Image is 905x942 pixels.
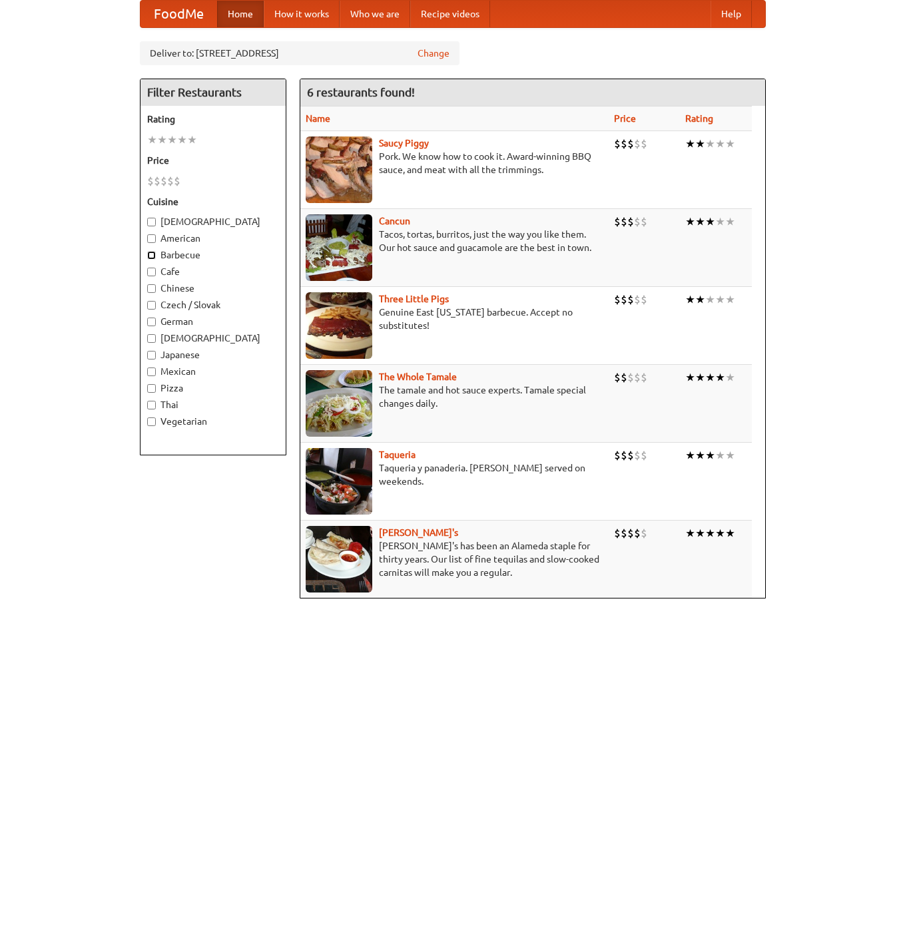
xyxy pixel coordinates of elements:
img: taqueria.jpg [306,448,372,515]
a: Help [711,1,752,27]
li: ★ [725,214,735,229]
li: $ [621,448,627,463]
li: ★ [725,136,735,151]
a: Name [306,113,330,124]
li: ★ [705,448,715,463]
li: ★ [695,448,705,463]
p: Genuine East [US_STATE] barbecue. Accept no substitutes! [306,306,603,332]
li: $ [634,214,641,229]
img: cancun.jpg [306,214,372,281]
li: ★ [685,526,695,541]
img: littlepigs.jpg [306,292,372,359]
li: ★ [705,526,715,541]
label: Czech / Slovak [147,298,279,312]
p: The tamale and hot sauce experts. Tamale special changes daily. [306,383,603,410]
li: $ [614,136,621,151]
label: [DEMOGRAPHIC_DATA] [147,332,279,345]
label: Thai [147,398,279,411]
li: ★ [695,136,705,151]
li: ★ [725,370,735,385]
a: The Whole Tamale [379,371,457,382]
li: $ [627,136,634,151]
input: Pizza [147,384,156,393]
a: Rating [685,113,713,124]
input: Barbecue [147,251,156,260]
p: [PERSON_NAME]'s has been an Alameda staple for thirty years. Our list of fine tequilas and slow-c... [306,539,603,579]
li: ★ [685,292,695,307]
li: ★ [147,132,157,147]
li: ★ [685,370,695,385]
li: ★ [715,526,725,541]
li: $ [627,292,634,307]
input: Czech / Slovak [147,301,156,310]
label: American [147,232,279,245]
li: $ [627,370,634,385]
li: ★ [715,292,725,307]
li: $ [621,136,627,151]
label: Mexican [147,365,279,378]
label: Japanese [147,348,279,361]
b: Cancun [379,216,410,226]
li: $ [641,136,647,151]
h5: Price [147,154,279,167]
input: Mexican [147,367,156,376]
li: $ [621,214,627,229]
li: ★ [715,370,725,385]
li: $ [614,370,621,385]
label: German [147,315,279,328]
p: Tacos, tortas, burritos, just the way you like them. Our hot sauce and guacamole are the best in ... [306,228,603,254]
label: Barbecue [147,248,279,262]
li: $ [627,526,634,541]
input: German [147,318,156,326]
li: $ [627,448,634,463]
li: $ [621,292,627,307]
a: Change [418,47,450,60]
li: ★ [725,292,735,307]
li: ★ [685,214,695,229]
li: $ [614,214,621,229]
li: $ [160,174,167,188]
li: $ [641,214,647,229]
input: [DEMOGRAPHIC_DATA] [147,218,156,226]
a: Recipe videos [410,1,490,27]
li: $ [634,370,641,385]
li: ★ [715,448,725,463]
li: ★ [705,136,715,151]
li: $ [634,448,641,463]
li: ★ [705,370,715,385]
li: ★ [177,132,187,147]
li: ★ [695,214,705,229]
input: American [147,234,156,243]
a: How it works [264,1,340,27]
b: Taqueria [379,449,416,460]
a: Saucy Piggy [379,138,429,148]
a: Home [217,1,264,27]
a: Price [614,113,636,124]
input: Cafe [147,268,156,276]
li: $ [621,526,627,541]
img: wholetamale.jpg [306,370,372,437]
li: $ [634,136,641,151]
label: Pizza [147,381,279,395]
li: ★ [725,448,735,463]
li: $ [641,526,647,541]
input: Thai [147,401,156,409]
p: Taqueria y panaderia. [PERSON_NAME] served on weekends. [306,461,603,488]
li: ★ [715,214,725,229]
li: $ [147,174,154,188]
li: $ [167,174,174,188]
li: $ [641,292,647,307]
li: $ [627,214,634,229]
p: Pork. We know how to cook it. Award-winning BBQ sauce, and meat with all the trimmings. [306,150,603,176]
a: [PERSON_NAME]'s [379,527,458,538]
h4: Filter Restaurants [141,79,286,106]
li: $ [641,370,647,385]
label: Chinese [147,282,279,295]
li: $ [634,526,641,541]
a: Who we are [340,1,410,27]
b: Three Little Pigs [379,294,449,304]
li: ★ [157,132,167,147]
li: $ [614,526,621,541]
